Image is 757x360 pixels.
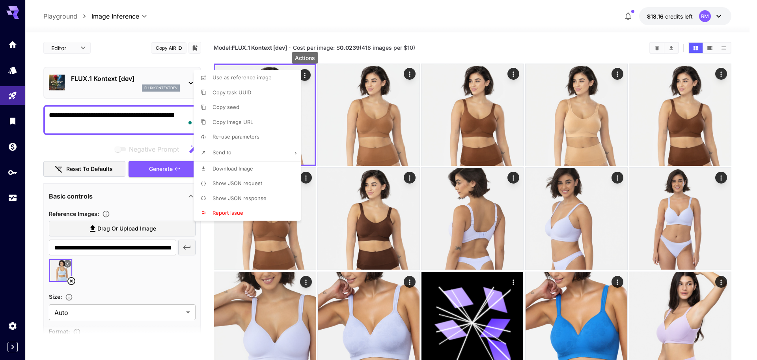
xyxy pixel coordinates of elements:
span: Send to [213,149,231,156]
span: Copy seed [213,104,239,110]
span: Show JSON response [213,195,267,201]
div: Actions [292,52,318,64]
span: Download Image [213,165,253,172]
span: Use as reference image [213,74,272,81]
span: Report issue [213,210,243,216]
span: Copy image URL [213,119,253,125]
span: Copy task UUID [213,89,251,96]
span: Show JSON request [213,180,262,186]
span: Re-use parameters [213,133,259,140]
